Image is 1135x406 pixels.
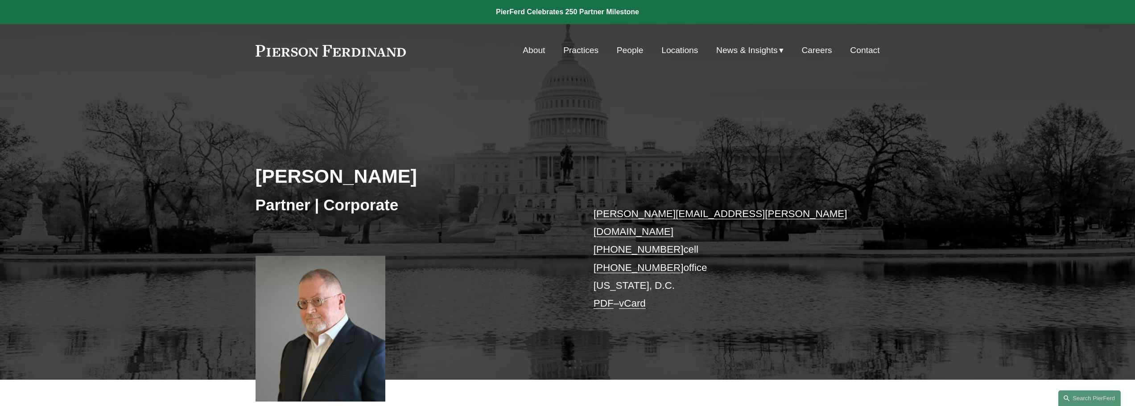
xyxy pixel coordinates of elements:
a: [PERSON_NAME][EMAIL_ADDRESS][PERSON_NAME][DOMAIN_NAME] [594,208,847,237]
a: vCard [619,298,646,309]
a: Careers [801,42,832,59]
a: Search this site [1058,390,1121,406]
a: People [617,42,644,59]
a: Locations [661,42,698,59]
a: About [523,42,545,59]
span: News & Insights [716,43,778,58]
a: [PHONE_NUMBER] [594,244,684,255]
h2: [PERSON_NAME] [256,164,568,188]
a: [PHONE_NUMBER] [594,262,684,273]
p: cell office [US_STATE], D.C. – [594,205,854,313]
a: folder dropdown [716,42,784,59]
a: PDF [594,298,614,309]
a: Contact [850,42,879,59]
h3: Partner | Corporate [256,195,568,215]
a: Practices [563,42,598,59]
